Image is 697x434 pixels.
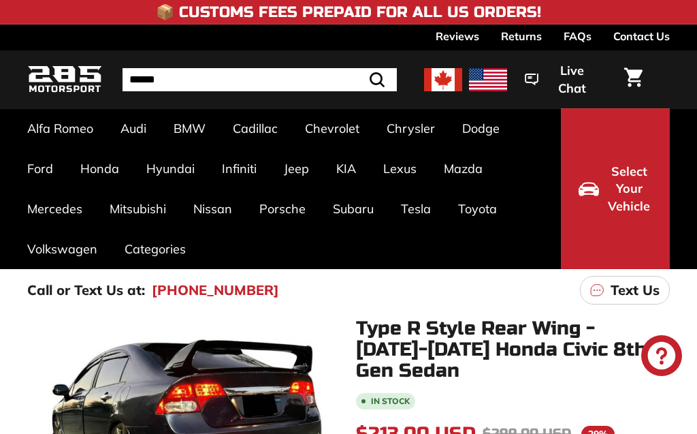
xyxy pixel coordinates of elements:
[14,229,111,269] a: Volkswagen
[180,189,246,229] a: Nissan
[14,108,107,149] a: Alfa Romeo
[501,25,542,48] a: Returns
[319,189,387,229] a: Subaru
[111,229,199,269] a: Categories
[606,163,652,215] span: Select Your Vehicle
[373,108,449,149] a: Chrysler
[208,149,270,189] a: Infiniti
[27,280,145,300] p: Call or Text Us at:
[219,108,291,149] a: Cadillac
[14,149,67,189] a: Ford
[545,62,598,97] span: Live Chat
[123,68,397,91] input: Search
[611,280,660,300] p: Text Us
[449,108,513,149] a: Dodge
[387,189,444,229] a: Tesla
[160,108,219,149] a: BMW
[444,189,510,229] a: Toyota
[152,280,279,300] a: [PHONE_NUMBER]
[133,149,208,189] a: Hyundai
[156,4,541,20] h4: 📦 Customs Fees Prepaid for All US Orders!
[564,25,591,48] a: FAQs
[14,189,96,229] a: Mercedes
[270,149,323,189] a: Jeep
[356,318,670,381] h1: Type R Style Rear Wing - [DATE]-[DATE] Honda Civic 8th Gen Sedan
[637,335,686,379] inbox-online-store-chat: Shopify online store chat
[613,25,670,48] a: Contact Us
[436,25,479,48] a: Reviews
[371,397,410,405] b: In stock
[27,63,102,95] img: Logo_285_Motorsport_areodynamics_components
[370,149,430,189] a: Lexus
[561,108,670,269] button: Select Your Vehicle
[507,54,616,105] button: Live Chat
[323,149,370,189] a: KIA
[107,108,160,149] a: Audi
[580,276,670,305] a: Text Us
[430,149,496,189] a: Mazda
[67,149,133,189] a: Honda
[291,108,373,149] a: Chevrolet
[96,189,180,229] a: Mitsubishi
[616,57,651,103] a: Cart
[246,189,319,229] a: Porsche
